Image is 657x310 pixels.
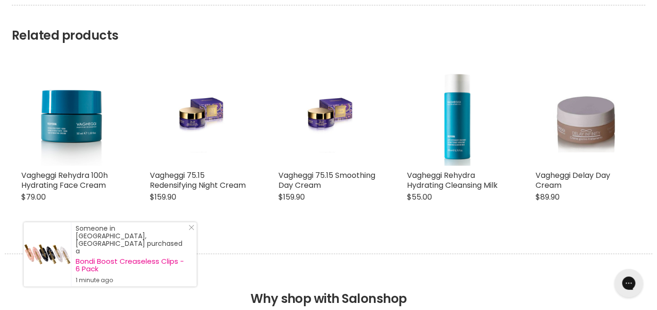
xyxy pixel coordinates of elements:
span: $159.90 [150,191,176,202]
a: Close Notification [185,225,194,234]
a: Vagheggi 75.15 Smoothing Day Cream [278,170,375,191]
a: Vagheggi Rehydra 100h Hydrating Face Cream [21,170,108,191]
span: $55.00 [407,191,432,202]
img: Vagheggi 75.15 Redensifying Night Cream [166,66,233,166]
a: Vagheggi Delay Day Cream [536,170,610,191]
div: Someone in [GEOGRAPHIC_DATA], [GEOGRAPHIC_DATA] purchased a [76,225,187,284]
a: Vagheggi 75.15 Redensifying Night Cream [150,170,246,191]
img: Vagheggi Rehydra Hydrating Cleansing Milk [407,66,507,166]
a: Bondi Boost Creaseless Clips - 6 Pack [76,258,187,273]
img: Vagheggi Delay Day Cream [552,66,619,166]
img: Vagheggi Rehydra 100h Hydrating Face Cream [21,66,121,166]
svg: Close Icon [189,225,194,230]
a: Vagheggi Rehydra Hydrating Cleansing Milk [407,170,498,191]
span: $79.00 [21,191,46,202]
a: Vagheggi Rehydra 100h Hydrating Face Cream Vagheggi Rehydra 100h Hydrating Face Cream [21,66,121,166]
span: $159.90 [278,191,305,202]
a: Vagheggi 75.15 Redensifying Night Cream [150,66,250,166]
h2: Related products [12,5,645,43]
a: Vagheggi 75.15 Smoothing Day Cream [278,66,379,166]
a: Vagheggi Rehydra Hydrating Cleansing Milk Vagheggi Rehydra Hydrating Cleansing Milk [407,66,507,166]
img: Vagheggi 75.15 Smoothing Day Cream [295,66,362,166]
span: $89.90 [536,191,560,202]
a: Vagheggi Delay Day Cream [536,66,636,166]
iframe: Gorgias live chat messenger [610,266,648,301]
small: 1 minute ago [76,276,187,284]
a: Visit product page [24,222,71,286]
